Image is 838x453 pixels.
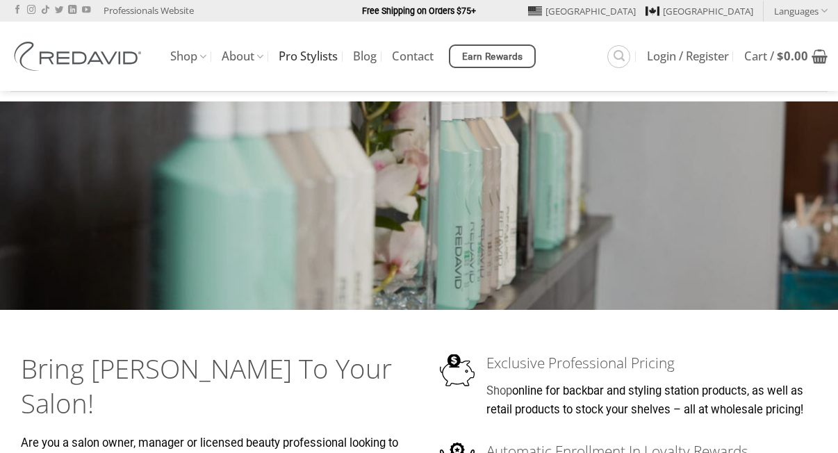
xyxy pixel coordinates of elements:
[607,45,630,68] a: Search
[27,6,35,15] a: Follow on Instagram
[647,44,729,69] a: Login / Register
[279,44,338,69] a: Pro Stylists
[528,1,636,22] a: [GEOGRAPHIC_DATA]
[647,51,729,62] span: Login / Register
[21,352,398,421] h2: Bring [PERSON_NAME] To Your Salon!
[10,42,149,71] img: REDAVID Salon Products | United States
[744,51,808,62] span: Cart /
[486,352,817,374] h3: Exclusive Professional Pricing
[449,44,536,68] a: Earn Rewards
[646,1,753,22] a: [GEOGRAPHIC_DATA]
[222,43,263,70] a: About
[68,6,76,15] a: Follow on LinkedIn
[41,6,49,15] a: Follow on TikTok
[55,6,63,15] a: Follow on Twitter
[392,44,434,69] a: Contact
[462,49,523,65] span: Earn Rewards
[774,1,828,21] a: Languages
[362,6,476,16] strong: Free Shipping on Orders $75+
[486,382,817,419] p: online for backbar and styling station products, as well as retail products to stock your shelves...
[82,6,90,15] a: Follow on YouTube
[170,43,206,70] a: Shop
[777,48,808,64] bdi: 0.00
[353,44,377,69] a: Blog
[486,384,512,397] a: Shop
[744,41,828,72] a: View cart
[777,48,784,64] span: $
[13,6,22,15] a: Follow on Facebook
